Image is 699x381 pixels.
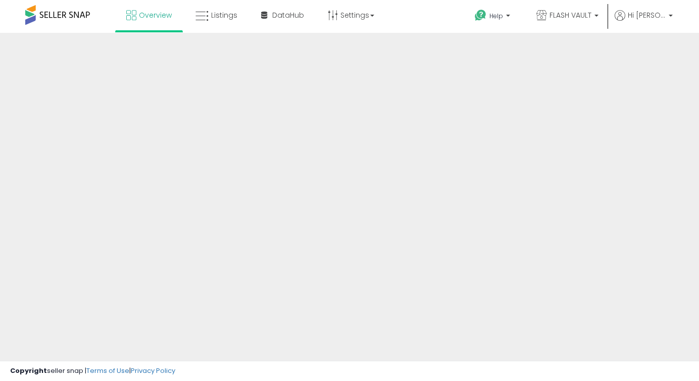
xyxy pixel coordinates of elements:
[131,366,175,375] a: Privacy Policy
[474,9,487,22] i: Get Help
[86,366,129,375] a: Terms of Use
[10,366,47,375] strong: Copyright
[139,10,172,20] span: Overview
[628,10,666,20] span: Hi [PERSON_NAME]
[272,10,304,20] span: DataHub
[467,2,520,33] a: Help
[489,12,503,20] span: Help
[615,10,673,33] a: Hi [PERSON_NAME]
[211,10,237,20] span: Listings
[10,366,175,376] div: seller snap | |
[550,10,591,20] span: FLASH VAULT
